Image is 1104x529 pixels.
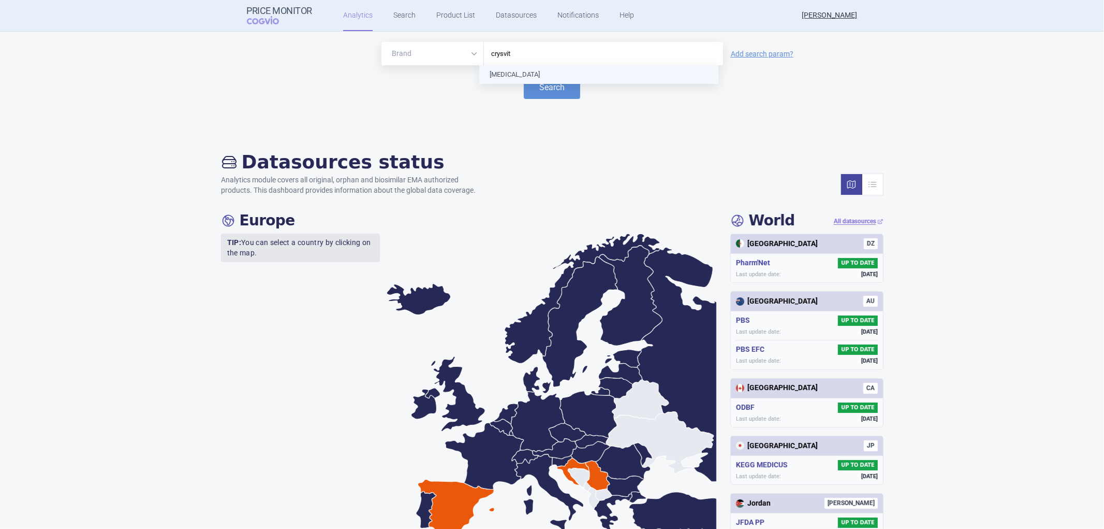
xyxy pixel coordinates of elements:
span: [DATE] [861,415,878,423]
span: AU [863,296,878,307]
img: Jordan [736,499,744,508]
span: Last update date: [736,415,781,423]
span: DZ [864,238,878,249]
img: Japan [736,441,744,450]
h5: Pharm'Net [736,258,774,268]
div: Jordan [736,498,771,509]
h4: Europe [221,212,295,230]
span: [DATE] [861,328,878,336]
span: Last update date: [736,357,781,365]
strong: Price Monitor [247,6,313,16]
span: UP TO DATE [838,518,877,528]
p: Analytics module covers all original, orphan and biosimilar EMA authorized products. This dashboa... [221,175,486,195]
li: [MEDICAL_DATA] [479,65,718,84]
a: All datasources [834,217,884,226]
span: [PERSON_NAME] [825,498,878,509]
h4: World [730,212,795,230]
span: UP TO DATE [838,345,877,355]
span: [DATE] [861,357,878,365]
h2: Datasources status [221,151,486,173]
img: Canada [736,384,744,392]
h5: ODBF [736,403,759,413]
p: You can select a country by clicking on the map. [221,234,380,262]
span: Last update date: [736,270,781,278]
h5: JFDA PP [736,518,769,528]
span: UP TO DATE [838,460,877,470]
a: Price MonitorCOGVIO [247,6,313,25]
span: UP TO DATE [838,403,877,413]
span: UP TO DATE [838,258,877,268]
h5: PBS EFC [736,345,769,355]
span: COGVIO [247,16,293,24]
div: [GEOGRAPHIC_DATA] [736,239,818,249]
div: [GEOGRAPHIC_DATA] [736,296,818,307]
h5: KEGG MEDICUS [736,460,792,470]
span: Last update date: [736,473,781,480]
img: Algeria [736,239,744,248]
span: CA [863,383,878,394]
div: [GEOGRAPHIC_DATA] [736,441,818,451]
a: Add search param? [731,50,793,58]
strong: TIP: [227,238,241,247]
h5: PBS [736,316,754,326]
img: Australia [736,297,744,306]
span: Last update date: [736,328,781,336]
button: Search [524,76,580,99]
span: JP [864,440,878,451]
span: [DATE] [861,473,878,480]
span: UP TO DATE [838,316,877,326]
div: [GEOGRAPHIC_DATA] [736,383,818,393]
span: [DATE] [861,270,878,278]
